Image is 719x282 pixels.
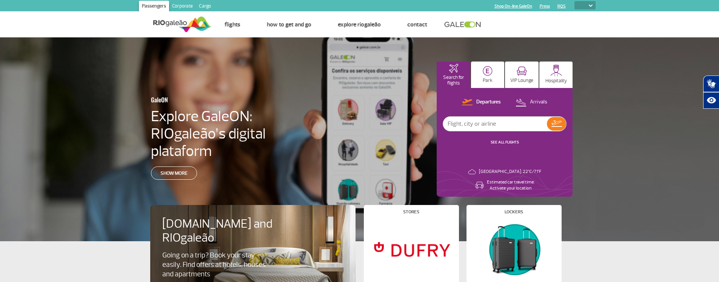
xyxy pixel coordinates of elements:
[443,117,547,131] input: Flight, city or airline
[476,99,501,106] p: Departures
[437,62,470,88] button: Search for flights
[479,169,541,175] p: [GEOGRAPHIC_DATA]: 22°C/71°F
[196,1,214,13] a: Cargo
[510,78,533,83] p: VIP Lounge
[162,217,343,279] a: [DOMAIN_NAME] and RIOgaleãoGoing on a trip? Book your stay easily. Find offers at hotels, houses ...
[513,97,550,107] button: Arrivals
[449,64,458,73] img: airplaneHomeActive.svg
[483,78,493,83] p: Park
[440,75,467,86] p: Search for flights
[487,179,534,191] p: Estimated car travel time: Activate your location
[491,140,519,145] a: SEE ALL FLIGHTS
[162,217,282,245] h4: [DOMAIN_NAME] and RIOgaleão
[557,4,566,9] a: RQS
[530,99,547,106] p: Arrivals
[267,21,311,28] a: How to get and go
[483,66,493,76] img: carParkingHome.svg
[139,1,169,13] a: Passengers
[488,139,521,145] button: SEE ALL FLIGHTS
[540,4,550,9] a: Press
[162,251,269,279] p: Going on a trip? Book your stay easily. Find offers at hotels, houses and apartments
[338,21,381,28] a: Explore RIOgaleão
[407,21,427,28] a: Contact
[539,62,573,88] button: Hospitality
[517,66,527,76] img: vipRoom.svg
[370,220,452,278] img: Stores
[471,62,505,88] button: Park
[703,92,719,109] button: Abrir recursos assistivos.
[460,97,503,107] button: Departures
[703,76,719,109] div: Plugin de acessibilidade da Hand Talk.
[550,65,562,76] img: hospitality.svg
[505,210,523,214] h4: Lockers
[403,210,419,214] h4: Stores
[703,76,719,92] button: Abrir tradutor de língua de sinais.
[473,220,555,278] img: Lockers
[151,92,277,108] h3: GaleON
[505,62,539,88] button: VIP Lounge
[225,21,240,28] a: Flights
[494,4,532,9] a: Shop On-line GaleOn
[151,108,314,160] h4: Explore GaleON: RIOgaleão’s digital plataform
[151,166,197,180] a: Show more
[545,78,567,84] p: Hospitality
[169,1,196,13] a: Corporate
